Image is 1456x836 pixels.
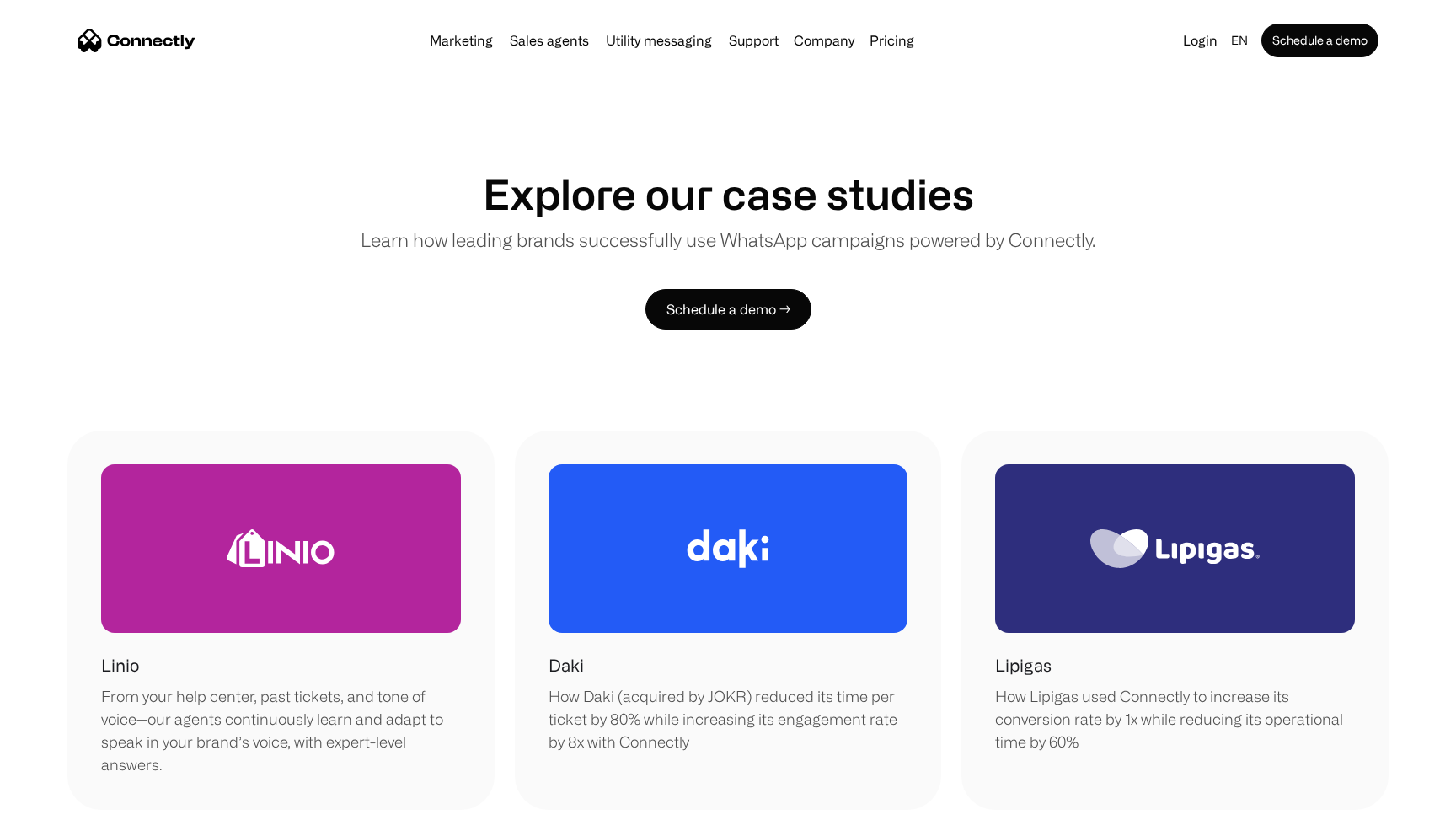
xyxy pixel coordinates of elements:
[227,529,335,567] img: Linio Logo
[78,28,195,53] a: home
[101,685,461,776] div: From your help center, past tickets, and tone of voice—our agents continuously learn and adapt to...
[34,807,101,830] ul: Language list
[1224,29,1258,52] div: en
[599,34,719,47] a: Utility messaging
[995,685,1355,753] div: How Lipigas used Connectly to increase its conversion rate by 1x while reducing its operational t...
[549,653,584,678] h1: Daki
[863,34,921,47] a: Pricing
[17,805,101,830] aside: Language selected: English
[549,685,908,753] div: How Daki (acquired by JOKR) reduced its time per ticket by 80% while increasing its engagement ra...
[503,34,596,47] a: Sales agents
[361,226,1095,254] p: Learn how leading brands successfully use WhatsApp campaigns powered by Connectly.
[1176,29,1224,52] a: Login
[67,431,495,810] a: Linio LogoLinioFrom your help center, past tickets, and tone of voice—our agents continuously lea...
[794,29,854,52] div: Company
[645,289,811,330] a: Schedule a demo →
[515,431,942,810] a: Daki LogoDakiHow Daki (acquired by JOKR) reduced its time per ticket by 80% while increasing its ...
[995,653,1052,678] h1: Lipigas
[483,169,974,219] h1: Explore our case studies
[423,34,500,47] a: Marketing
[722,34,785,47] a: Support
[1231,29,1248,52] div: en
[789,29,859,52] div: Company
[101,653,139,678] h1: Linio
[687,529,769,568] img: Daki Logo
[961,431,1389,810] a: LipigasHow Lipigas used Connectly to increase its conversion rate by 1x while reducing its operat...
[1261,24,1378,57] a: Schedule a demo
